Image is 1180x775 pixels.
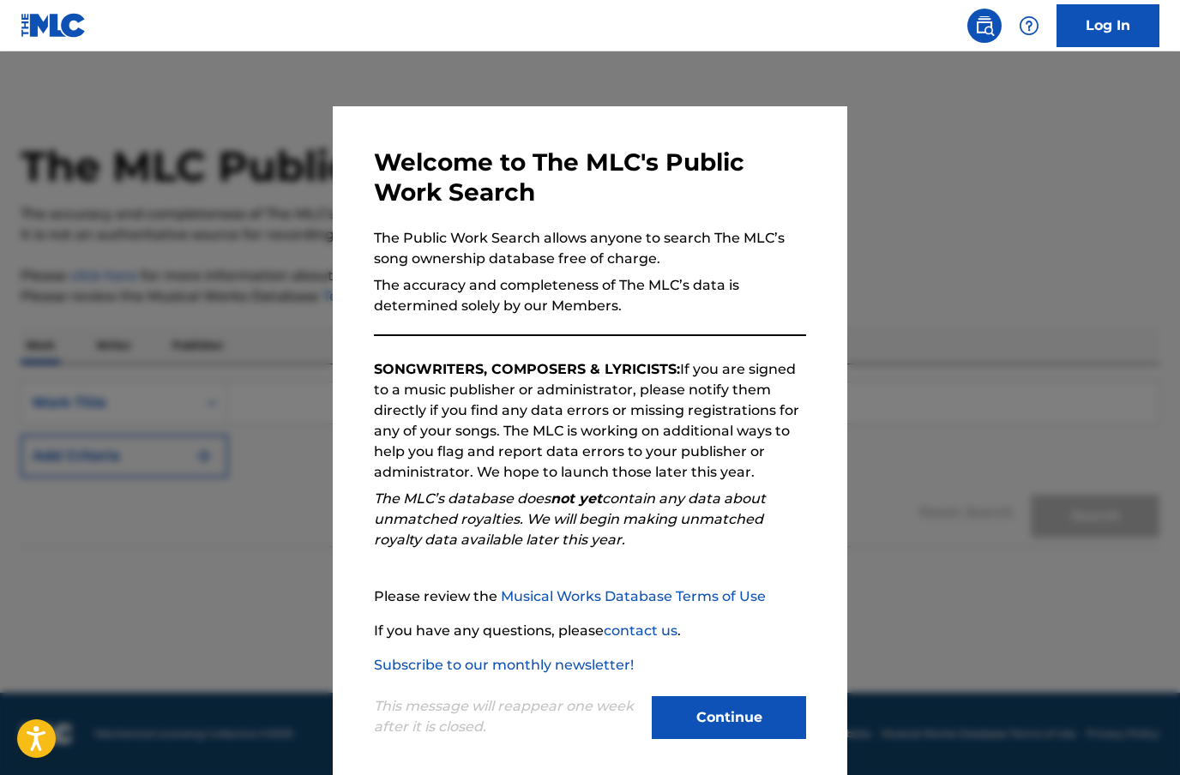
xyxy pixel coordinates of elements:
p: If you have any questions, please . [374,621,806,641]
img: help [1019,15,1039,36]
a: Subscribe to our monthly newsletter! [374,657,634,673]
strong: not yet [551,490,602,507]
p: The Public Work Search allows anyone to search The MLC’s song ownership database free of charge. [374,228,806,269]
p: This message will reappear one week after it is closed. [374,696,641,737]
h3: Welcome to The MLC's Public Work Search [374,147,806,207]
p: The accuracy and completeness of The MLC’s data is determined solely by our Members. [374,275,806,316]
img: search [974,15,995,36]
a: contact us [604,622,677,639]
p: If you are signed to a music publisher or administrator, please notify them directly if you find ... [374,359,806,483]
p: Please review the [374,586,806,607]
img: MLC Logo [21,13,87,38]
a: Public Search [967,9,1002,43]
a: Musical Works Database Terms of Use [501,588,766,604]
em: The MLC’s database does contain any data about unmatched royalties. We will begin making unmatche... [374,490,766,548]
button: Continue [652,696,806,739]
div: Help [1012,9,1046,43]
strong: SONGWRITERS, COMPOSERS & LYRICISTS: [374,361,680,377]
a: Log In [1057,4,1159,47]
